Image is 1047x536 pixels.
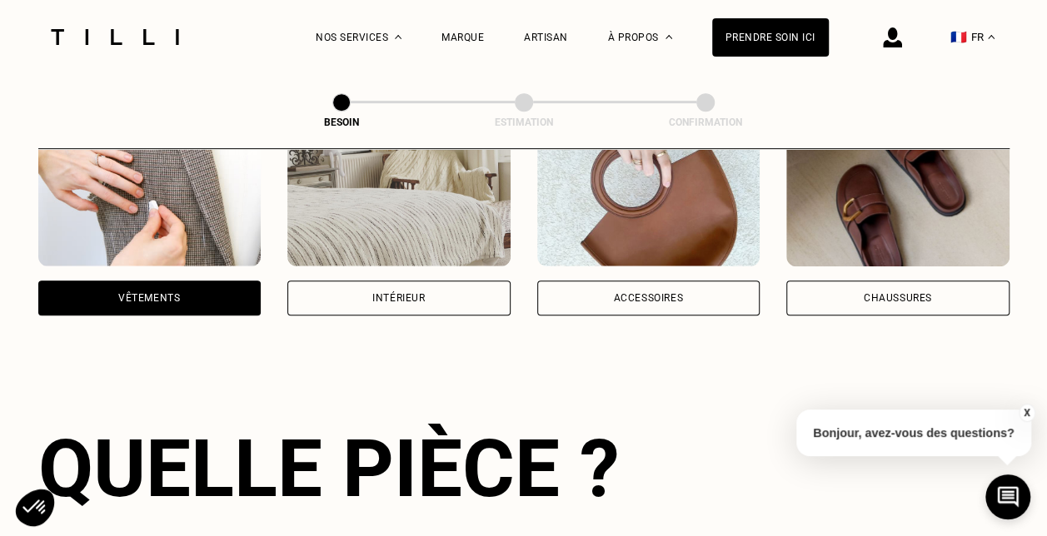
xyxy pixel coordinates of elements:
img: icône connexion [883,27,902,47]
a: Prendre soin ici [712,18,829,57]
div: Besoin [258,117,425,128]
a: Artisan [524,32,568,43]
button: X [1018,404,1035,422]
img: Menu déroulant à propos [666,35,672,39]
img: menu déroulant [988,35,995,39]
img: Accessoires [537,117,760,266]
img: Logo du service de couturière Tilli [45,29,185,45]
img: Menu déroulant [395,35,401,39]
p: Bonjour, avez-vous des questions? [796,409,1031,456]
div: Confirmation [622,117,789,128]
div: Intérieur [372,293,425,303]
img: Chaussures [786,117,1010,266]
div: Vêtements [118,293,180,303]
div: Estimation [441,117,607,128]
div: Quelle pièce ? [38,422,1010,515]
img: Intérieur [287,117,511,266]
span: 🇫🇷 [950,29,967,45]
a: Marque [441,32,484,43]
div: Accessoires [613,293,683,303]
img: Vêtements [38,117,262,266]
div: Chaussures [864,293,932,303]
